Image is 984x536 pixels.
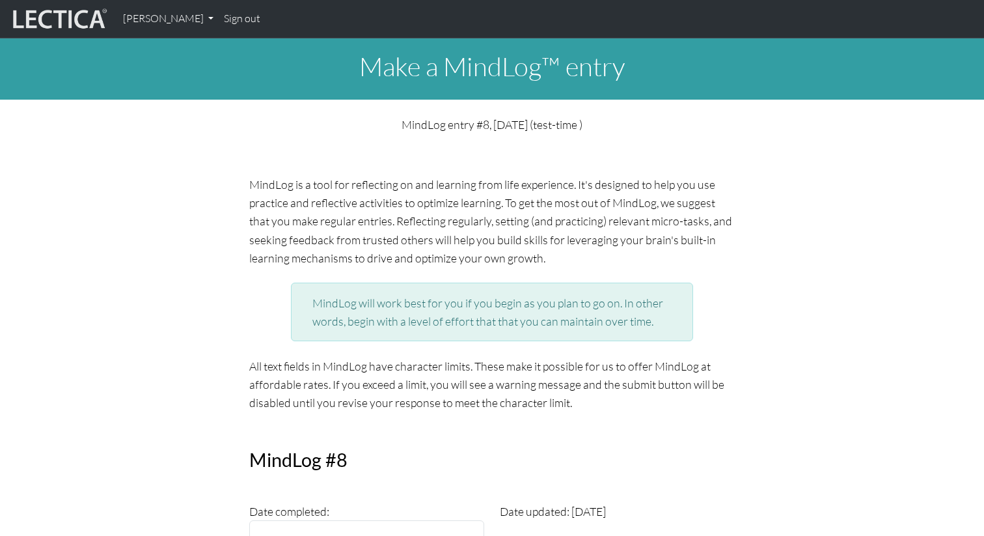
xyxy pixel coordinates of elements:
a: Sign out [219,5,266,33]
div: MindLog will work best for you if you begin as you plan to go on. In other words, begin with a le... [291,283,693,341]
p: All text fields in MindLog have character limits. These make it possible for us to offer MindLog ... [249,357,735,412]
p: MindLog entry #8, [DATE] (test-time ) [249,115,735,134]
a: [PERSON_NAME] [118,5,219,33]
label: Date completed: [249,502,329,520]
h2: MindLog #8 [241,449,743,472]
img: lecticalive [10,7,107,31]
p: MindLog is a tool for reflecting on and learning from life experience. It's designed to help you ... [249,175,735,267]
